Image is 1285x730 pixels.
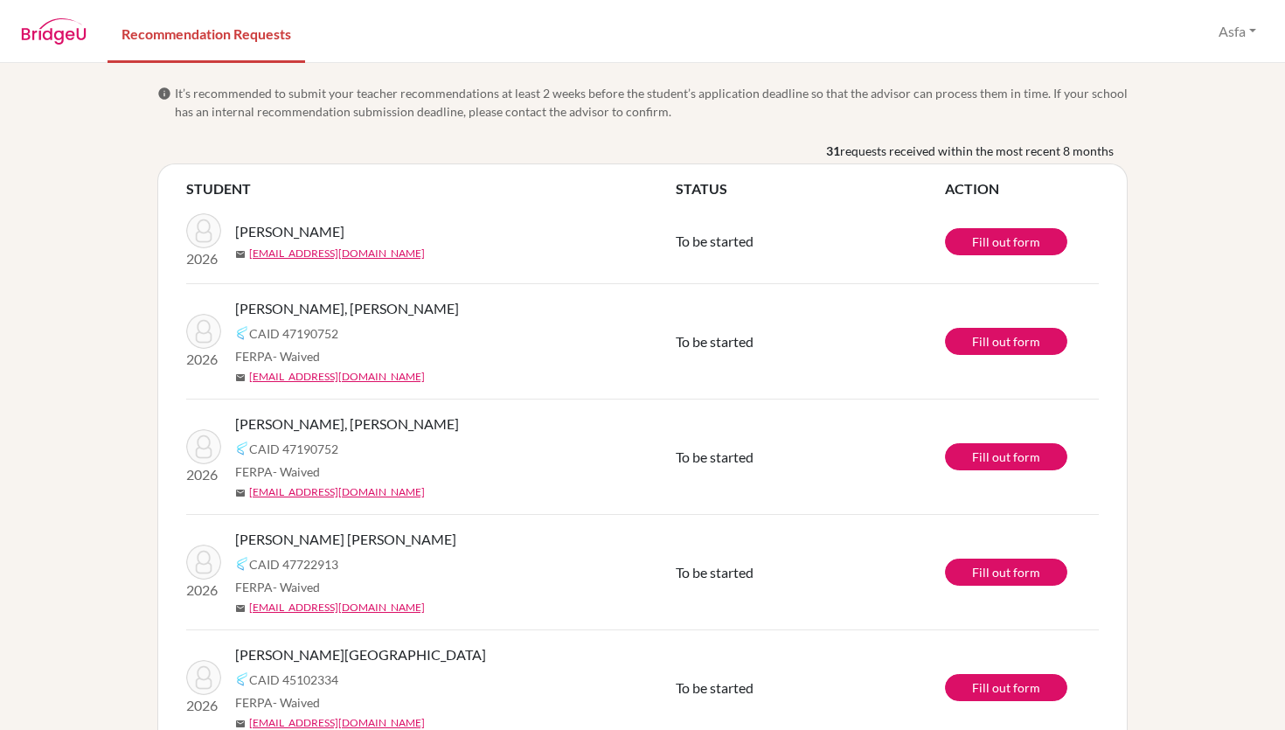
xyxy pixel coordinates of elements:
span: - Waived [273,695,320,710]
span: - Waived [273,580,320,594]
a: Recommendation Requests [108,3,305,63]
a: [EMAIL_ADDRESS][DOMAIN_NAME] [249,246,425,261]
p: 2026 [186,695,221,716]
img: Common App logo [235,326,249,340]
a: Fill out form [945,674,1067,701]
span: FERPA [235,462,320,481]
span: CAID 47722913 [249,555,338,574]
img: Saadia, Haleema [186,660,221,695]
p: 2026 [186,580,221,601]
a: [EMAIL_ADDRESS][DOMAIN_NAME] [249,484,425,500]
a: [EMAIL_ADDRESS][DOMAIN_NAME] [249,600,425,615]
span: It’s recommended to submit your teacher recommendations at least 2 weeks before the student’s app... [175,84,1128,121]
span: To be started [676,333,754,350]
span: To be started [676,679,754,696]
a: Fill out form [945,228,1067,255]
a: Fill out form [945,328,1067,355]
span: info [157,87,171,101]
button: Asfa [1211,15,1264,48]
p: 2026 [186,248,221,269]
span: [PERSON_NAME] [PERSON_NAME] [235,529,456,550]
img: Common App logo [235,441,249,455]
a: Fill out form [945,443,1067,470]
span: FERPA [235,693,320,712]
span: To be started [676,233,754,249]
a: Fill out form [945,559,1067,586]
th: STUDENT [186,178,676,199]
img: Common App logo [235,557,249,571]
span: mail [235,719,246,729]
span: [PERSON_NAME][GEOGRAPHIC_DATA] [235,644,486,665]
span: To be started [676,564,754,581]
span: To be started [676,448,754,465]
span: mail [235,372,246,383]
span: [PERSON_NAME] [235,221,344,242]
img: Wattoo, Rania Khurram [186,545,221,580]
span: CAID 45102334 [249,671,338,689]
span: [PERSON_NAME], [PERSON_NAME] [235,414,459,435]
img: Common App logo [235,672,249,686]
img: BridgeU logo [21,18,87,45]
span: [PERSON_NAME], [PERSON_NAME] [235,298,459,319]
span: CAID 47190752 [249,324,338,343]
th: STATUS [676,178,945,199]
img: Tariq, Aamal [186,213,221,248]
span: - Waived [273,349,320,364]
img: Salman, Ilsa [186,429,221,464]
a: [EMAIL_ADDRESS][DOMAIN_NAME] [249,369,425,385]
span: requests received within the most recent 8 months [840,142,1114,160]
b: 31 [826,142,840,160]
img: Salman, Ilsa [186,314,221,349]
p: 2026 [186,349,221,370]
span: mail [235,249,246,260]
span: mail [235,488,246,498]
span: FERPA [235,578,320,596]
p: 2026 [186,464,221,485]
span: FERPA [235,347,320,365]
span: mail [235,603,246,614]
span: CAID 47190752 [249,440,338,458]
span: - Waived [273,464,320,479]
th: ACTION [945,178,1099,199]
